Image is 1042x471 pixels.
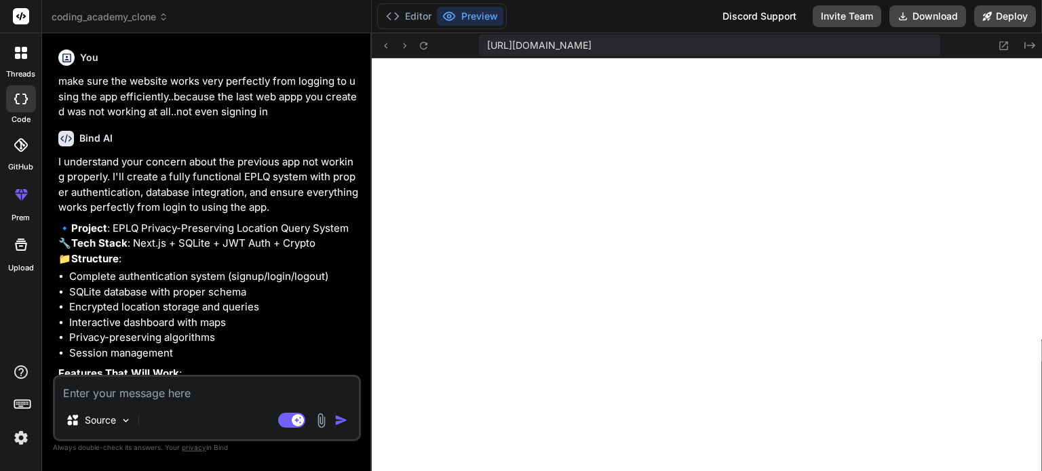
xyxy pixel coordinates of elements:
[85,413,116,427] p: Source
[372,58,1042,471] iframe: Preview
[313,413,329,428] img: attachment
[69,285,358,300] li: SQLite database with proper schema
[12,114,31,125] label: code
[437,7,503,26] button: Preview
[813,5,881,27] button: Invite Team
[334,413,348,427] img: icon
[69,269,358,285] li: Complete authentication system (signup/login/logout)
[8,262,34,274] label: Upload
[120,415,132,426] img: Pick Models
[69,330,358,346] li: Privacy-preserving algorithms
[6,68,35,80] label: threads
[58,74,358,120] p: make sure the website works very perfectly from logging to using the app efficiently..because the...
[58,221,358,267] p: 🔹 : EPLQ Privacy-Preserving Location Query System 🔧 : Next.js + SQLite + JWT Auth + Crypto 📁 :
[69,346,358,361] li: Session management
[58,367,179,380] strong: Features That Will Work
[487,39,592,52] span: [URL][DOMAIN_NAME]
[80,51,98,64] h6: You
[71,237,128,249] strong: Tech Stack
[58,155,358,216] p: I understand your concern about the previous app not working properly. I'll create a fully functi...
[71,222,107,234] strong: Project
[974,5,1036,27] button: Deploy
[182,443,206,451] span: privacy
[889,5,966,27] button: Download
[53,441,361,454] p: Always double-check its answers. Your in Bind
[79,131,113,145] h6: Bind AI
[69,315,358,331] li: Interactive dashboard with maps
[714,5,805,27] div: Discord Support
[8,161,33,173] label: GitHub
[9,426,33,449] img: settings
[58,366,358,382] p: :
[52,10,168,24] span: coding_academy_clone
[71,252,119,265] strong: Structure
[381,7,437,26] button: Editor
[12,212,30,224] label: prem
[69,300,358,315] li: Encrypted location storage and queries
